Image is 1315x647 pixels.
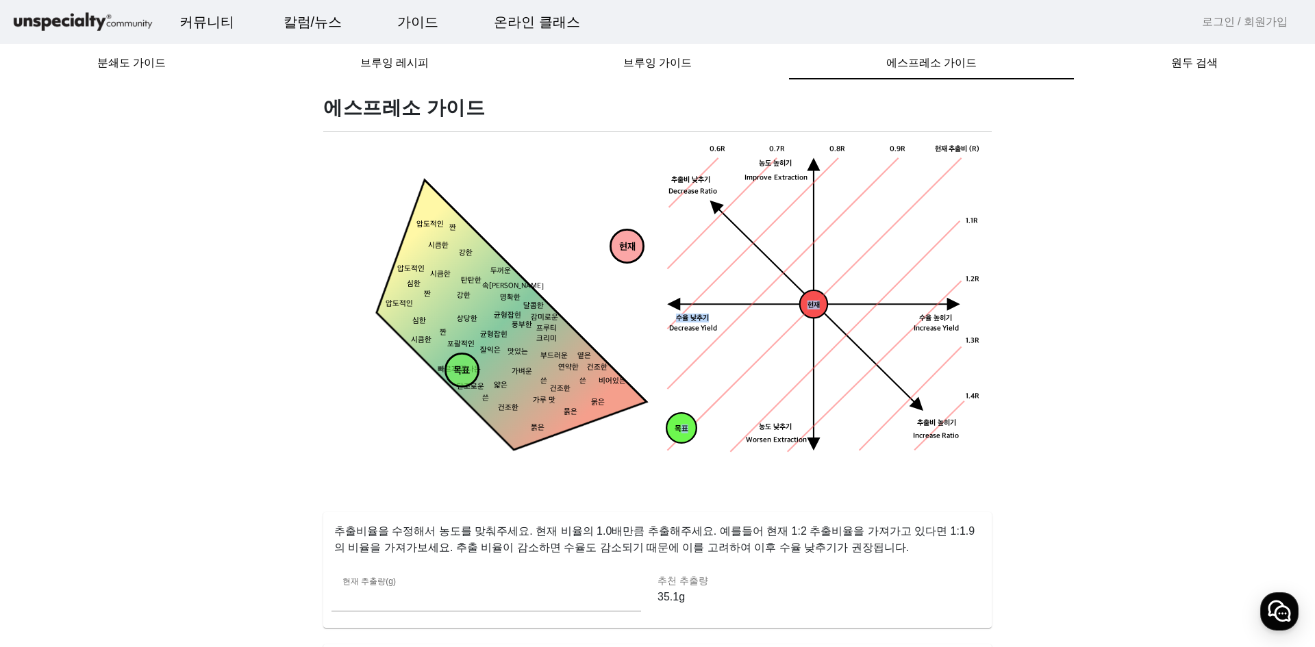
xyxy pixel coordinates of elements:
tspan: Increase Ratio [913,431,960,440]
a: 설정 [177,434,263,468]
tspan: 0.9R [890,144,905,153]
tspan: Worsen Extraction [746,436,807,445]
mat-label: 현재 추출량(g) [342,577,396,586]
tspan: 압도적인 [397,264,425,273]
a: 칼럼/뉴스 [273,3,353,40]
tspan: 강한 [459,249,473,258]
tspan: 비어있는 [599,377,626,385]
a: 대화 [90,434,177,468]
tspan: 포괄적인 [447,340,475,349]
tspan: 수율 낮추기 [676,314,709,322]
tspan: 속[PERSON_NAME] [482,282,544,291]
span: 원두 검색 [1171,58,1218,68]
tspan: 풍부한 [512,320,532,329]
span: 설정 [212,455,228,466]
tspan: 목표 [675,424,688,433]
tspan: 1.3R [966,336,979,345]
tspan: 현재 추출비 (R) [935,144,979,153]
tspan: 압도적인 [386,299,413,308]
tspan: 심한 [407,280,421,289]
tspan: 쓴 [579,377,586,385]
tspan: 단조로운 [457,383,484,392]
tspan: Increase Yield [914,324,960,333]
span: 대화 [125,455,142,466]
a: 온라인 클래스 [483,3,591,40]
tspan: 현재 [619,242,636,253]
span: 브루잉 가이드 [623,58,692,68]
tspan: 시큼한 [430,270,451,279]
tspan: 1.4R [966,392,979,401]
img: logo [11,10,155,34]
tspan: 프루티 [536,325,557,333]
a: 로그인 / 회원가입 [1202,14,1288,30]
tspan: 짠 [440,329,447,338]
tspan: 심한 [412,317,426,326]
span: 브루잉 레시피 [360,58,429,68]
tspan: 짠 [449,224,456,233]
h1: 에스프레소 가이드 [323,96,992,120]
tspan: 현재 [807,301,820,309]
tspan: 가벼운 [512,367,532,376]
span: 분쇄도 가이드 [97,58,166,68]
tspan: 시큼한 [411,336,431,345]
span: 에스프레소 가이드 [886,58,977,68]
tspan: 크리미 [536,334,557,343]
tspan: 0.8R [829,144,845,153]
span: 홈 [43,455,51,466]
tspan: Improve Extraction [744,174,807,183]
a: 가이드 [386,3,449,40]
tspan: 시큼한 [428,241,449,250]
tspan: Decrease Yield [669,324,718,333]
tspan: 맛있는 [508,348,528,357]
tspan: 옅은 [577,352,591,361]
tspan: 두꺼운 [490,266,511,275]
tspan: 부드러운 [540,352,568,361]
a: 커뮤니티 [168,3,245,40]
tspan: 쓴 [540,377,547,385]
tspan: 1.2R [966,275,979,284]
tspan: 수율 높히기 [919,314,952,322]
tspan: 명확한 [500,294,521,303]
tspan: 균형잡힌 [494,311,521,320]
tspan: 잘익은 [480,346,501,355]
tspan: 건조한 [587,364,608,372]
tspan: 목표 [453,366,470,377]
tspan: 추출비 낮추기 [671,175,710,184]
tspan: 가루 맛 [533,396,555,405]
tspan: 감미로운 [531,313,558,322]
tspan: 0.6R [710,144,725,153]
mat-label: 추천 추출량 [657,575,708,586]
p: 35.1g [657,589,967,605]
tspan: 추출비 높히기 [917,418,956,427]
tspan: 상당한 [457,315,477,324]
tspan: 탄탄한 [461,276,481,285]
tspan: 압도적인 [416,220,444,229]
tspan: 묽은 [591,398,605,407]
tspan: 묽은 [564,408,577,417]
tspan: 쓴 [482,394,489,403]
tspan: 묽은 [531,423,544,432]
tspan: 농도 낮추기 [759,423,792,432]
tspan: 건조한 [550,385,571,394]
tspan: 연약한 [558,364,579,372]
tspan: 달콤한 [523,301,544,310]
p: 추출비율을 수정해서 농도를 맞춰주세요. 현재 비율의 1.0배만큼 추출해주세요. 예를들어 현재 1:2 추출비율을 가져가고 있다면 1:1.9 의 비율을 가져가보세요. 추출 비율이... [323,512,992,556]
tspan: 건조한 [498,404,518,413]
a: 홈 [4,434,90,468]
tspan: 균형잡힌 [480,330,508,339]
tspan: 짠 [424,290,431,299]
tspan: 빠르게 끝나는 [438,365,481,374]
tspan: 농도 높히기 [759,160,792,168]
tspan: 0.7R [769,144,785,153]
tspan: Decrease Ratio [668,187,718,196]
tspan: 1.1R [966,216,978,225]
tspan: 얇은 [494,381,508,390]
tspan: 강한 [457,292,471,301]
